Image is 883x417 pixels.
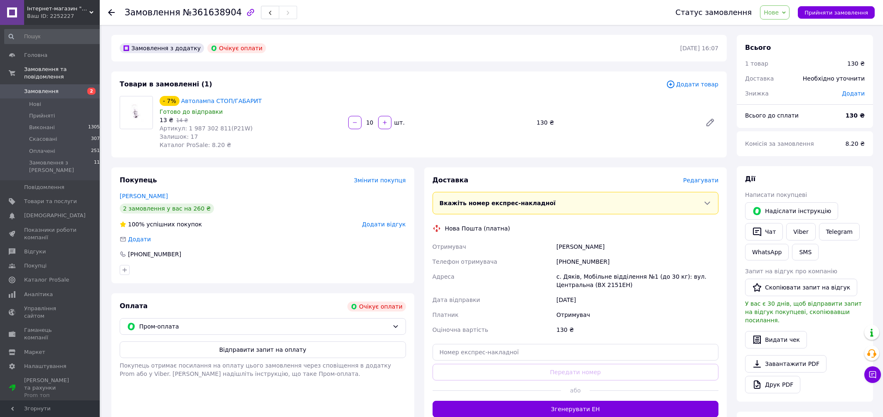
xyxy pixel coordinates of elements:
[555,292,720,307] div: [DATE]
[91,135,103,143] span: 3074
[555,307,720,322] div: Отримувач
[804,10,868,16] span: Прийняти замовлення
[94,159,103,174] span: 115
[555,269,720,292] div: с. Дяків, Мобільне відділення №1 (до 30 кг): вул. Центральна (ВХ 2151ЕН)
[680,45,718,52] time: [DATE] 16:07
[745,202,838,220] button: Надіслати інструкцію
[676,8,752,17] div: Статус замовлення
[24,88,59,95] span: Замовлення
[842,90,865,97] span: Додати
[433,312,459,318] span: Платник
[29,124,55,131] span: Виконані
[24,226,77,241] span: Показники роботи компанії
[24,184,64,191] span: Повідомлення
[745,60,768,67] span: 1 товар
[745,90,769,97] span: Знижка
[125,7,180,17] span: Замовлення
[864,366,881,383] button: Чат з покупцем
[745,331,807,348] button: Видати чек
[443,224,512,233] div: Нова Пошта (платна)
[24,305,77,320] span: Управління сайтом
[128,236,151,243] span: Додати
[846,140,865,147] span: 8.20 ₴
[433,176,469,184] span: Доставка
[24,262,47,270] span: Покупці
[745,268,837,275] span: Запит на відгук про компанію
[745,175,755,183] span: Дії
[440,200,556,206] span: Вкажіть номер експрес-накладної
[347,302,406,312] div: Очікує оплати
[798,69,870,88] div: Необхідно уточнити
[24,248,46,255] span: Відгуки
[745,75,774,82] span: Доставка
[555,254,720,269] div: [PHONE_NUMBER]
[798,6,875,19] button: Прийняти замовлення
[745,376,800,393] a: Друк PDF
[745,355,826,373] a: Завантажити PDF
[108,8,115,17] div: Повернутися назад
[555,322,720,337] div: 130 ₴
[433,273,455,280] span: Адреса
[120,103,152,122] img: Автолампа СТОП/ГАБАРИТ
[745,191,807,198] span: Написати покупцеві
[24,52,47,59] span: Головна
[764,9,779,16] span: Нове
[24,66,100,81] span: Замовлення та повідомлення
[120,80,212,88] span: Товари в замовленні (1)
[128,221,145,228] span: 100%
[120,204,214,213] div: 2 замовлення у вас на 260 ₴
[87,88,96,95] span: 2
[29,101,41,108] span: Нові
[819,223,860,240] a: Telegram
[354,177,406,184] span: Змінити покупця
[561,386,590,395] span: або
[24,377,77,400] span: [PERSON_NAME] та рахунки
[24,198,77,205] span: Товари та послуги
[745,44,771,52] span: Всього
[433,326,488,333] span: Оціночна вартість
[139,322,389,331] span: Пром-оплата
[786,223,815,240] a: Viber
[24,348,45,356] span: Маркет
[29,159,94,174] span: Замовлення з [PERSON_NAME]
[29,135,57,143] span: Скасовані
[120,362,391,377] span: Покупець отримає посилання на оплату цього замовлення через сповіщення в додатку Prom або у Viber...
[181,98,262,104] a: Автолампа СТОП/ГАБАРИТ
[433,297,480,303] span: Дата відправки
[433,344,719,361] input: Номер експрес-накладної
[120,193,168,199] a: [PERSON_NAME]
[24,291,53,298] span: Аналітика
[846,112,865,119] b: 130 ₴
[91,147,103,155] span: 2518
[745,140,814,147] span: Комісія за замовлення
[27,5,89,12] span: Інтернет-магазин "TopCar"
[127,250,182,258] div: [PHONE_NUMBER]
[745,279,857,296] button: Скопіювати запит на відгук
[29,112,55,120] span: Прийняті
[745,244,789,260] a: WhatsApp
[24,326,77,341] span: Гаманець компанії
[207,43,266,53] div: Очікує оплати
[176,118,188,123] span: 14 ₴
[433,258,497,265] span: Телефон отримувача
[160,125,253,132] span: Артикул: 1 987 302 811(P21W)
[29,147,55,155] span: Оплачені
[27,12,100,20] div: Ваш ID: 2252227
[702,114,718,131] a: Редагувати
[362,221,406,228] span: Додати відгук
[847,59,865,68] div: 130 ₴
[88,124,103,131] span: 13052
[120,341,406,358] button: Відправити запит на оплату
[160,142,231,148] span: Каталог ProSale: 8.20 ₴
[120,176,157,184] span: Покупець
[160,133,198,140] span: Залишок: 17
[745,300,862,324] span: У вас є 30 днів, щоб відправити запит на відгук покупцеві, скопіювавши посилання.
[745,112,799,119] span: Всього до сплати
[183,7,242,17] span: №361638904
[24,212,86,219] span: [DEMOGRAPHIC_DATA]
[792,244,819,260] button: SMS
[120,302,148,310] span: Оплата
[433,243,466,250] span: Отримувач
[4,29,103,44] input: Пошук
[555,239,720,254] div: [PERSON_NAME]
